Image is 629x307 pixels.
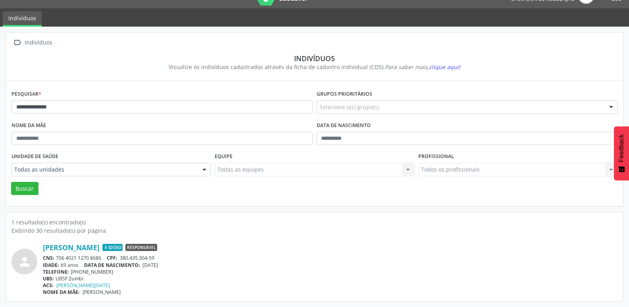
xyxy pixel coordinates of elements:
[418,151,454,163] label: Profissional
[3,11,42,27] a: Indivíduos
[125,244,157,251] span: Responsável
[83,289,121,295] span: [PERSON_NAME]
[43,243,100,252] a: [PERSON_NAME]
[120,255,154,261] span: 380.435.304-59
[385,63,460,71] i: Para saber mais,
[12,120,46,132] label: Nome da mãe
[142,262,158,268] span: [DATE]
[43,255,54,261] span: CNS:
[12,37,54,48] a:  Indivíduos
[107,255,117,261] span: CPF:
[43,275,617,282] div: UBSF Zumbi
[11,182,38,195] button: Buscar
[14,166,194,174] span: Todas as unidades
[319,103,379,111] span: Selecione o(s) grupo(s)
[12,37,23,48] i: 
[43,255,617,261] div: 706 4021 1270 8686
[317,88,372,100] label: Grupos prioritários
[429,63,460,71] span: clique aqui!
[56,282,110,289] a: [PERSON_NAME][DATE]
[17,63,612,71] div: Visualize os indivíduos cadastrados através da ficha de cadastro individual (CDS).
[317,120,371,132] label: Data de nascimento
[215,151,233,163] label: Equipe
[43,262,59,268] span: IDADE:
[43,262,617,268] div: 69 anos
[102,244,123,251] span: Idoso
[17,54,612,63] div: Indivíduos
[84,262,140,268] span: DATA DE NASCIMENTO:
[12,218,617,226] div: 1 resultado(s) encontrado(s)
[43,289,80,295] span: NOME DA MÃE:
[43,275,54,282] span: UBS:
[12,151,58,163] label: Unidade de saúde
[23,37,54,48] div: Indivíduos
[43,268,617,275] div: [PHONE_NUMBER]
[43,268,69,275] span: TELEFONE:
[618,134,625,162] span: Feedback
[12,226,617,235] div: Exibindo 30 resultado(s) por página
[12,88,41,100] label: Pesquisar
[17,255,32,269] i: person
[43,282,54,289] span: ACS:
[614,126,629,180] button: Feedback - Mostrar pesquisa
